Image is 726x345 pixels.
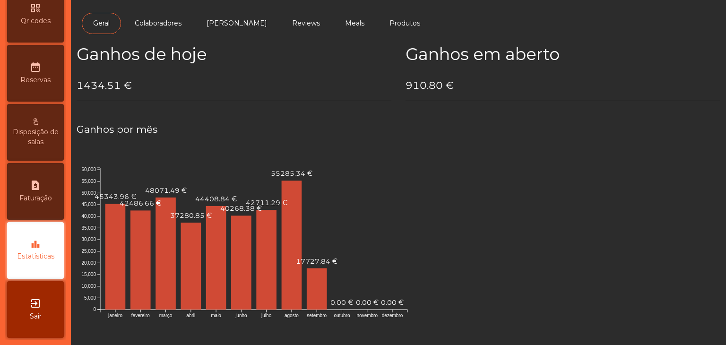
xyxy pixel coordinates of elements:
[211,313,221,318] text: maio
[77,122,720,137] h4: Ganhos por mês
[186,313,195,318] text: abril
[81,190,96,195] text: 50,000
[330,298,353,307] text: 0.00 €
[120,199,161,207] text: 42486.66 €
[81,214,96,219] text: 40,000
[20,75,51,85] span: Reservas
[17,251,54,261] span: Estatísticas
[281,13,331,34] a: Reviews
[220,204,262,213] text: 40268.38 €
[81,284,96,289] text: 10,000
[81,272,96,277] text: 15,000
[334,13,376,34] a: Meals
[246,198,287,207] text: 42711.29 €
[77,44,391,64] h2: Ganhos de hoje
[195,195,237,203] text: 44408.84 €
[77,78,391,93] h4: 1434.51 €
[131,313,150,318] text: fevereiro
[19,193,52,203] span: Faturação
[31,240,40,249] i: leaderboard
[378,13,432,34] a: Produtos
[307,313,327,318] text: setembro
[30,311,42,321] span: Sair
[81,167,96,172] text: 60,000
[159,313,173,318] text: março
[296,257,337,265] text: 17727.84 €
[93,307,96,312] text: 0
[82,13,121,34] a: Geral
[81,260,96,265] text: 20,000
[261,313,272,318] text: julho
[145,186,187,195] text: 48071.49 €
[334,313,350,318] text: outubro
[81,237,96,242] text: 30,000
[95,192,136,201] text: 45343.96 €
[30,61,41,73] i: date_range
[30,298,41,309] i: exit_to_app
[357,313,378,318] text: novembro
[406,44,720,64] h2: Ganhos em aberto
[382,313,403,318] text: dezembro
[84,295,96,300] text: 5,000
[235,313,247,318] text: junho
[9,127,61,147] span: Disposição de salas
[108,313,122,318] text: janeiro
[356,298,379,307] text: 0.00 €
[30,2,41,14] i: qr_code
[21,16,51,26] span: Qr codes
[406,78,720,93] h4: 910.80 €
[81,202,96,207] text: 45,000
[123,13,193,34] a: Colaboradores
[285,313,299,318] text: agosto
[30,180,41,191] i: request_page
[81,225,96,230] text: 35,000
[81,249,96,254] text: 25,000
[81,179,96,184] text: 55,000
[271,169,312,178] text: 55285.34 €
[170,211,212,220] text: 37280.85 €
[195,13,278,34] a: [PERSON_NAME]
[381,298,404,307] text: 0.00 €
